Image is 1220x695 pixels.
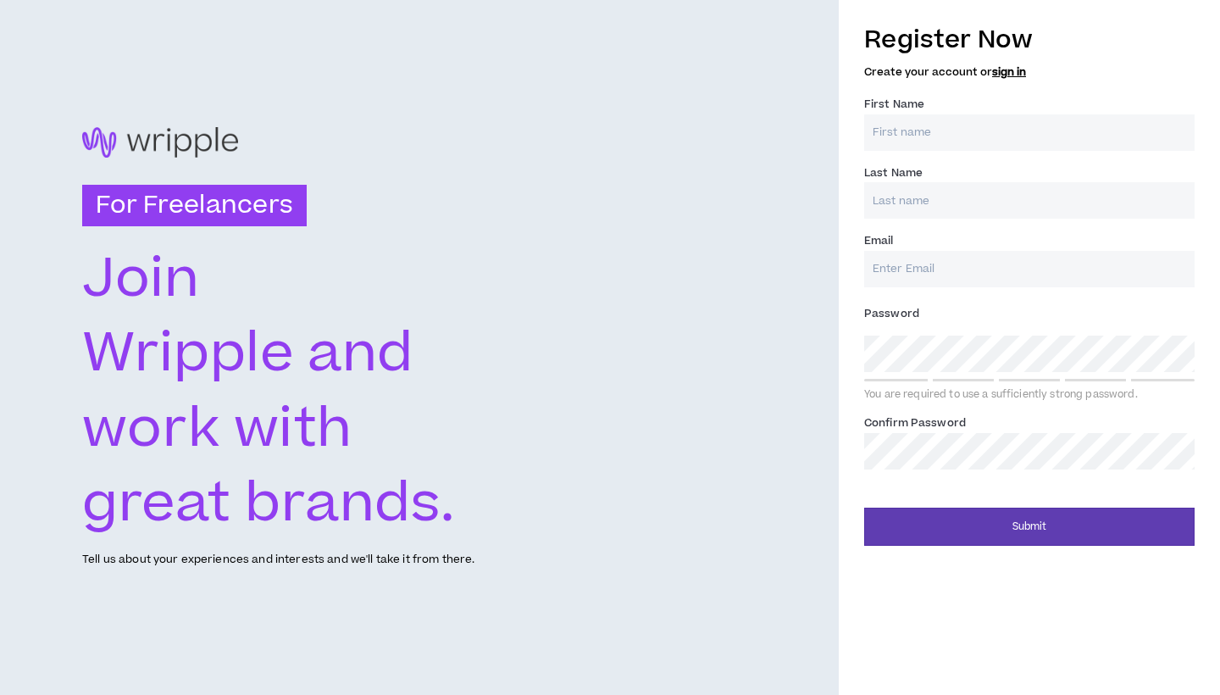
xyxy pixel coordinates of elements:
[82,390,353,468] text: work with
[82,185,307,227] h3: For Freelancers
[864,409,966,436] label: Confirm Password
[864,182,1195,219] input: Last name
[864,388,1195,402] div: You are required to use a sufficiently strong password.
[864,306,919,321] span: Password
[864,159,923,186] label: Last Name
[82,464,456,542] text: great brands.
[864,114,1195,151] input: First name
[82,240,199,318] text: Join
[864,91,924,118] label: First Name
[864,22,1195,58] h3: Register Now
[82,315,413,393] text: Wripple and
[864,227,894,254] label: Email
[82,552,474,568] p: Tell us about your experiences and interests and we'll take it from there.
[864,251,1195,287] input: Enter Email
[864,508,1195,546] button: Submit
[864,66,1195,78] h5: Create your account or
[992,64,1026,80] a: sign in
